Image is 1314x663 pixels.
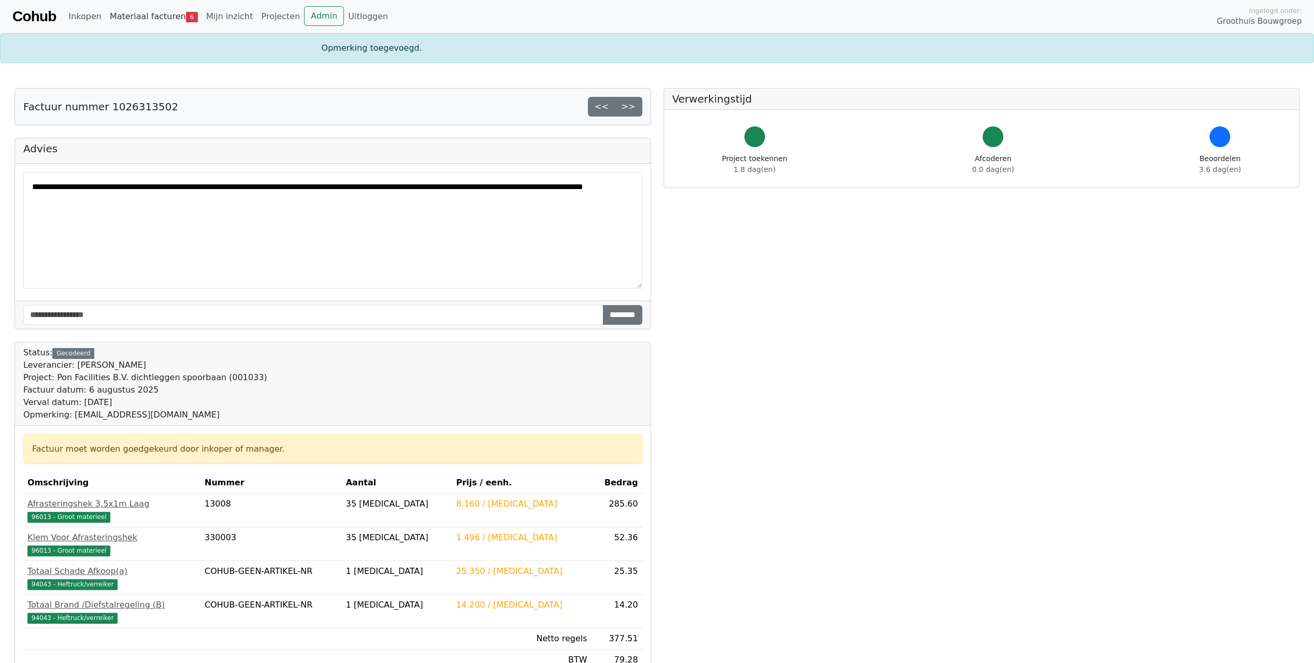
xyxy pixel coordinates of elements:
[23,347,267,421] div: Status:
[27,599,196,611] div: Totaal Brand /Diefstalregeling (B)
[257,6,304,27] a: Projecten
[202,6,257,27] a: Mijn inzicht
[27,531,196,544] div: Klem Voor Afrasteringshek
[456,565,587,578] div: 25.350 / [MEDICAL_DATA]
[23,396,267,409] div: Verval datum: [DATE]
[722,153,787,175] div: Project toekennen
[200,527,342,561] td: 330003
[591,595,642,628] td: 14.20
[1217,16,1302,27] span: Groothuis Bouwgroep
[23,371,267,384] div: Project: Pon Facilities B.V. dichtleggen spoorbaan (001033)
[346,531,448,544] div: 35 [MEDICAL_DATA]
[186,12,198,22] span: 6
[200,561,342,595] td: COHUB-GEEN-ARTIKEL-NR
[456,599,587,611] div: 14.200 / [MEDICAL_DATA]
[52,348,94,358] div: Gecodeerd
[27,599,196,624] a: Totaal Brand /Diefstalregeling (B)94043 - Heftruck/verreiker
[106,6,202,27] a: Materiaal facturen6
[591,472,642,494] th: Bedrag
[27,565,196,590] a: Totaal Schade Afkoop(a)94043 - Heftruck/verreiker
[23,384,267,396] div: Factuur datum: 6 augustus 2025
[452,472,591,494] th: Prijs / eenh.
[27,512,110,522] span: 96013 - Groot materieel
[23,472,200,494] th: Omschrijving
[591,527,642,561] td: 52.36
[456,498,587,510] div: 8.160 / [MEDICAL_DATA]
[64,6,105,27] a: Inkopen
[23,100,178,113] h5: Factuur nummer 1026313502
[591,561,642,595] td: 25.35
[200,494,342,527] td: 13008
[200,595,342,628] td: COHUB-GEEN-ARTIKEL-NR
[200,472,342,494] th: Nummer
[12,4,56,29] a: Cohub
[315,42,999,54] div: Opmerking toegevoegd.
[27,498,196,523] a: Afrasteringshek 3,5x1m Laag96013 - Groot materieel
[733,165,775,174] span: 1.8 dag(en)
[588,97,615,117] a: <<
[452,628,591,650] td: Netto regels
[32,443,633,455] div: Factuur moet worden goedgekeurd door inkoper of manager.
[346,498,448,510] div: 35 [MEDICAL_DATA]
[27,531,196,556] a: Klem Voor Afrasteringshek96013 - Groot materieel
[23,142,642,155] h5: Advies
[615,97,642,117] a: >>
[27,565,196,578] div: Totaal Schade Afkoop(a)
[972,165,1014,174] span: 0.0 dag(en)
[1199,165,1241,174] span: 3.6 dag(en)
[27,545,110,556] span: 96013 - Groot materieel
[23,359,267,371] div: Leverancier: [PERSON_NAME]
[27,498,196,510] div: Afrasteringshek 3,5x1m Laag
[972,153,1014,175] div: Afcoderen
[456,531,587,544] div: 1.496 / [MEDICAL_DATA]
[672,93,1291,105] h5: Verwerkingstijd
[304,6,344,26] a: Admin
[1249,6,1302,16] span: Ingelogd onder:
[27,613,118,623] span: 94043 - Heftruck/verreiker
[591,494,642,527] td: 285.60
[346,565,448,578] div: 1 [MEDICAL_DATA]
[346,599,448,611] div: 1 [MEDICAL_DATA]
[342,472,452,494] th: Aantal
[23,409,267,421] div: Opmerking: [EMAIL_ADDRESS][DOMAIN_NAME]
[1199,153,1241,175] div: Beoordelen
[591,628,642,650] td: 377.51
[27,579,118,589] span: 94043 - Heftruck/verreiker
[344,6,392,27] a: Uitloggen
